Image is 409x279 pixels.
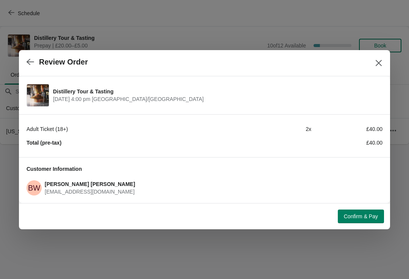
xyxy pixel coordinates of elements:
[27,180,42,195] span: Becky
[39,58,88,66] h2: Review Order
[27,166,82,172] span: Customer Information
[372,56,386,70] button: Close
[311,139,382,147] div: £40.00
[240,125,311,133] div: 2 x
[28,184,40,192] text: BW
[27,140,61,146] strong: Total (pre-tax)
[45,189,134,195] span: [EMAIL_ADDRESS][DOMAIN_NAME]
[53,95,379,103] span: [DATE] 4:00 pm [GEOGRAPHIC_DATA]/[GEOGRAPHIC_DATA]
[45,181,135,187] span: [PERSON_NAME] [PERSON_NAME]
[311,125,382,133] div: £40.00
[27,84,49,106] img: Distillery Tour & Tasting | | October 5 | 4:00 pm Europe/London
[53,88,379,95] span: Distillery Tour & Tasting
[338,210,384,223] button: Confirm & Pay
[27,125,240,133] div: Adult Ticket (18+)
[344,213,378,219] span: Confirm & Pay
